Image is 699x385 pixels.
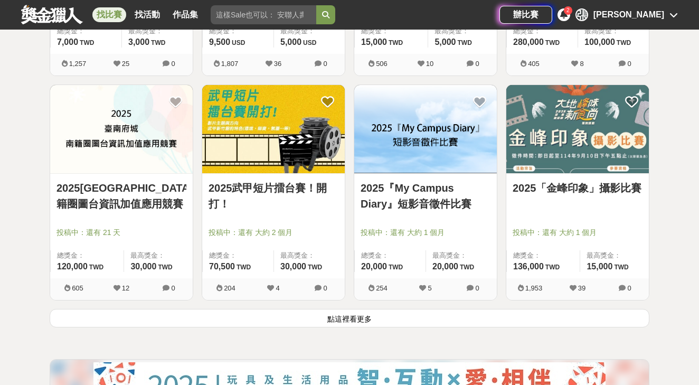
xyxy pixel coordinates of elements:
span: 8 [580,60,583,68]
span: 總獎金： [513,250,573,261]
span: 投稿中：還有 大約 1 個月 [513,227,643,238]
span: 最高獎金： [432,250,490,261]
img: Cover Image [506,85,649,173]
span: 總獎金： [361,250,419,261]
span: 0 [627,60,631,68]
span: 5 [428,284,431,292]
a: 辦比賽 [499,6,552,24]
span: 總獎金： [513,26,571,36]
span: 最高獎金： [280,26,338,36]
span: 0 [475,60,479,68]
span: 投稿中：還有 21 天 [56,227,186,238]
span: 20,000 [361,262,387,271]
span: 15,000 [587,262,612,271]
span: 投稿中：還有 大約 2 個月 [209,227,338,238]
span: 9,500 [209,37,230,46]
span: 最高獎金： [128,26,186,36]
a: 找比賽 [92,7,126,22]
span: TWD [617,39,631,46]
span: 280,000 [513,37,544,46]
span: TWD [458,39,472,46]
span: TWD [389,39,403,46]
span: TWD [158,264,172,271]
a: 2025武甲短片擂台賽！開打！ [209,180,338,212]
span: 7,000 [57,37,78,46]
img: Cover Image [202,85,345,173]
span: 總獎金： [57,250,117,261]
span: USD [232,39,245,46]
img: Cover Image [50,85,193,173]
span: 12 [122,284,129,292]
span: TWD [237,264,251,271]
span: 0 [171,284,175,292]
span: 投稿中：還有 大約 1 個月 [361,227,490,238]
span: 1,807 [221,60,239,68]
span: 20,000 [432,262,458,271]
span: TWD [389,264,403,271]
span: 0 [627,284,631,292]
span: 總獎金： [209,250,267,261]
span: 5,000 [434,37,456,46]
div: [PERSON_NAME] [593,8,664,21]
span: 70,500 [209,262,235,271]
span: 254 [376,284,388,292]
a: 2025「金峰印象」攝影比賽 [513,180,643,196]
span: 10 [426,60,433,68]
span: 204 [224,284,235,292]
a: Cover Image [202,85,345,174]
span: 30,000 [130,262,156,271]
span: 405 [528,60,540,68]
span: 15,000 [361,37,387,46]
span: 總獎金： [361,26,421,36]
span: 0 [475,284,479,292]
span: 最高獎金： [434,26,490,36]
span: TWD [80,39,94,46]
span: 39 [578,284,585,292]
span: 最高獎金： [584,26,643,36]
span: 100,000 [584,37,615,46]
span: TWD [545,264,560,271]
span: 1,257 [69,60,87,68]
span: 總獎金： [209,26,267,36]
span: 3,000 [128,37,149,46]
span: 總獎金： [57,26,115,36]
span: TWD [460,264,474,271]
span: TWD [614,264,628,271]
span: 1,953 [525,284,543,292]
span: 605 [72,284,83,292]
span: 120,000 [57,262,88,271]
img: Cover Image [354,85,497,173]
a: Cover Image [506,85,649,174]
a: 作品集 [168,7,202,22]
span: 36 [274,60,281,68]
span: USD [303,39,316,46]
a: 2025『My Campus Diary』短影音徵件比賽 [361,180,490,212]
a: Cover Image [354,85,497,174]
span: 30,000 [280,262,306,271]
a: Cover Image [50,85,193,174]
button: 點這裡看更多 [50,309,649,327]
span: 25 [122,60,129,68]
span: TWD [151,39,165,46]
span: 4 [276,284,279,292]
span: 506 [376,60,388,68]
span: 0 [323,284,327,292]
span: 0 [171,60,175,68]
a: 找活動 [130,7,164,22]
span: 最高獎金： [130,250,186,261]
span: TWD [545,39,560,46]
span: 5,000 [280,37,301,46]
div: 張 [575,8,588,21]
span: 2 [566,7,570,13]
span: TWD [308,264,322,271]
input: 這樣Sale也可以： 安聯人壽創意銷售法募集 [211,5,316,24]
span: TWD [89,264,103,271]
span: 最高獎金： [280,250,338,261]
span: 最高獎金： [587,250,643,261]
span: 0 [323,60,327,68]
span: 136,000 [513,262,544,271]
a: 2025[GEOGRAPHIC_DATA]籍圈圖台資訊加值應用競賽 [56,180,186,212]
